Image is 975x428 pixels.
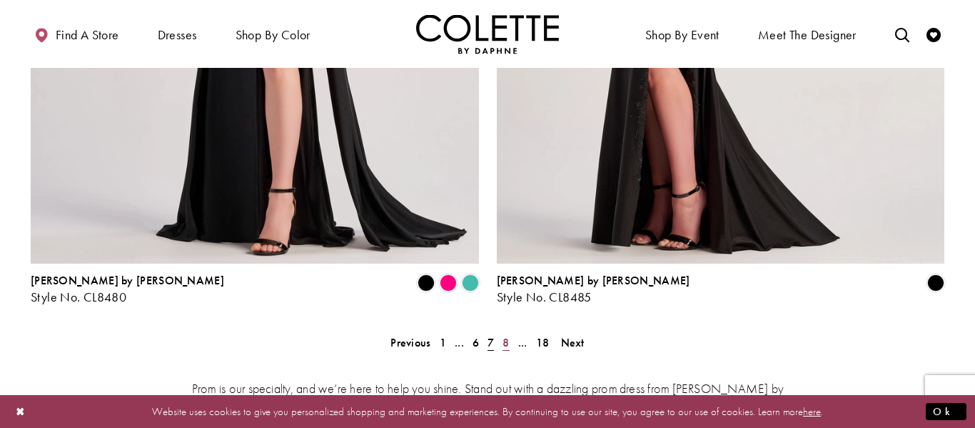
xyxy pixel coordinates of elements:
[440,335,446,350] span: 1
[450,332,468,353] a: ...
[236,28,310,42] span: Shop by color
[502,335,509,350] span: 8
[103,402,872,421] p: Website uses cookies to give you personalized shopping and marketing experiences. By continuing t...
[468,332,483,353] a: 6
[926,402,966,420] button: Submit Dialog
[497,289,592,305] span: Style No. CL8485
[455,335,464,350] span: ...
[803,404,821,418] a: here
[557,332,589,353] a: Next Page
[927,274,944,292] i: Black
[518,335,527,350] span: ...
[498,332,513,353] a: 8
[532,332,554,353] a: 18
[418,274,435,292] i: Black
[154,14,201,54] span: Dresses
[473,335,479,350] span: 6
[487,335,494,350] span: 7
[462,274,479,292] i: Turquoise
[483,332,498,353] span: Current page
[891,14,913,54] a: Toggle search
[31,273,224,288] span: [PERSON_NAME] by [PERSON_NAME]
[536,335,550,350] span: 18
[9,399,33,424] button: Close Dialog
[56,28,119,42] span: Find a store
[440,274,457,292] i: Hot Pink
[390,335,430,350] span: Previous
[31,289,126,305] span: Style No. CL8480
[645,28,719,42] span: Shop By Event
[497,274,690,304] div: Colette by Daphne Style No. CL8485
[31,14,122,54] a: Find a store
[31,274,224,304] div: Colette by Daphne Style No. CL8480
[416,14,559,54] a: Visit Home Page
[758,28,857,42] span: Meet the designer
[923,14,944,54] a: Check Wishlist
[232,14,314,54] span: Shop by color
[386,332,435,353] a: Prev Page
[754,14,860,54] a: Meet the designer
[642,14,723,54] span: Shop By Event
[435,332,450,353] a: 1
[497,273,690,288] span: [PERSON_NAME] by [PERSON_NAME]
[514,332,532,353] a: ...
[561,335,585,350] span: Next
[158,28,197,42] span: Dresses
[416,14,559,54] img: Colette by Daphne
